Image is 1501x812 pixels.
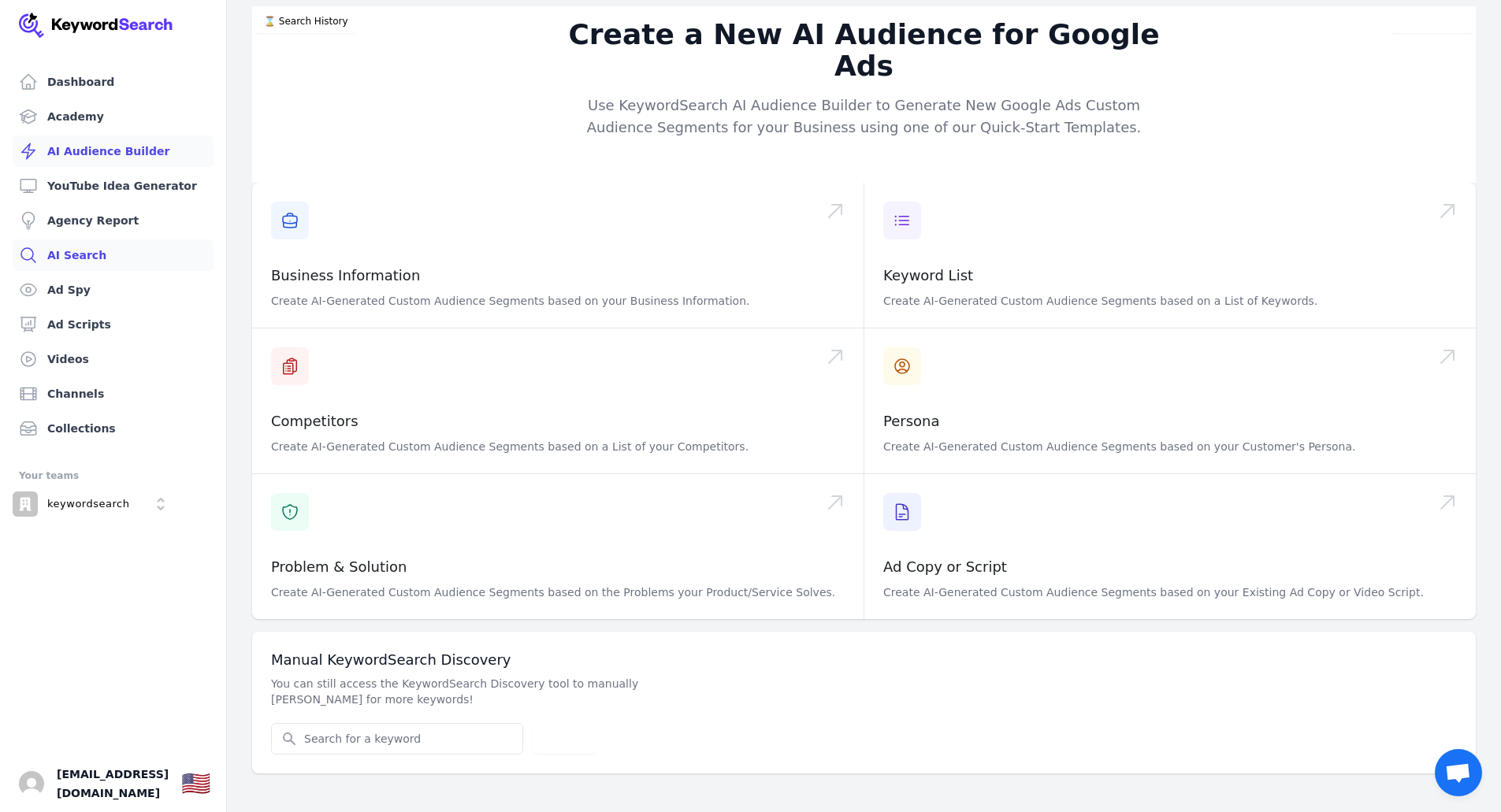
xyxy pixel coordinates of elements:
h2: Create a New AI Audience for Google Ads [562,19,1167,82]
p: keywordsearch [47,497,129,511]
button: ⌛️ Search History [255,9,357,33]
input: Search for a keyword [272,724,522,754]
a: Ad Spy [13,274,214,306]
button: 🇺🇸 [181,768,210,799]
a: Ad Copy or Script [883,558,1007,575]
button: Open user button [19,771,44,796]
span: [EMAIL_ADDRESS][DOMAIN_NAME] [57,765,169,803]
a: Agency Report [13,205,214,236]
a: Collections [13,413,214,444]
a: Competitors [271,413,359,429]
a: Videos [13,343,214,375]
img: Your Company [19,13,173,38]
h3: Manual KeywordSearch Discovery [271,651,1457,669]
a: Keyword List [883,267,973,284]
a: Business Information [271,267,420,284]
a: Ad Scripts [13,309,214,340]
a: YouTube Idea Generator [13,170,214,202]
button: Search [533,724,597,754]
button: Open organization switcher [13,491,173,517]
a: Dashboard [13,66,214,98]
div: 🇺🇸 [181,769,210,798]
a: AI Audience Builder [13,135,214,167]
a: Persona [883,413,940,429]
a: Problem & Solution [271,558,407,575]
div: Your teams [19,466,207,485]
a: AI Search [13,239,214,271]
p: Use KeywordSearch AI Audience Builder to Generate New Google Ads Custom Audience Segments for you... [562,95,1167,139]
button: Video Tutorial [1391,9,1473,33]
a: Academy [13,101,214,132]
p: You can still access the KeywordSearch Discovery tool to manually [PERSON_NAME] for more keywords! [271,676,725,707]
div: Open chat [1435,749,1482,796]
img: keywordsearch [13,491,38,517]
a: Channels [13,378,214,410]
